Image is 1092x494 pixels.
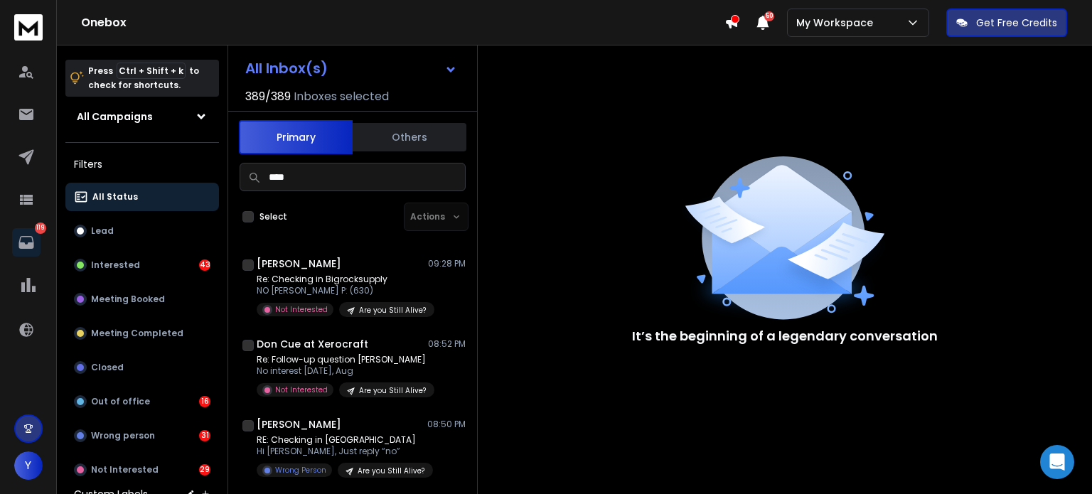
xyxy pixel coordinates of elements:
h3: Inboxes selected [294,88,389,105]
p: All Status [92,191,138,203]
label: Select [259,211,287,222]
p: Re: Checking in Bigrocksupply [257,274,427,285]
p: Re: Follow-up question [PERSON_NAME] [257,354,427,365]
p: No interest [DATE], Aug [257,365,427,377]
p: RE: Checking in [GEOGRAPHIC_DATA] [257,434,427,446]
div: 29 [199,464,210,476]
button: All Campaigns [65,102,219,131]
p: Meeting Booked [91,294,165,305]
p: Are you Still Alive? [358,466,424,476]
a: 119 [12,228,41,257]
span: 50 [764,11,774,21]
p: 08:50 PM [427,419,466,430]
p: Interested [91,259,140,271]
p: NO [PERSON_NAME] P: (630) [257,285,427,296]
button: Meeting Booked [65,285,219,313]
button: Meeting Completed [65,319,219,348]
p: 08:52 PM [428,338,466,350]
img: logo [14,14,43,41]
h1: All Inbox(s) [245,61,328,75]
p: My Workspace [796,16,879,30]
p: Closed [91,362,124,373]
p: 09:28 PM [428,258,466,269]
p: Meeting Completed [91,328,183,339]
button: Closed [65,353,219,382]
span: 389 / 389 [245,88,291,105]
h3: Filters [65,154,219,174]
div: 43 [199,259,210,271]
p: Are you Still Alive? [359,385,426,396]
p: It’s the beginning of a legendary conversation [632,326,938,346]
p: Lead [91,225,114,237]
p: Not Interested [275,385,328,395]
h1: All Campaigns [77,109,153,124]
button: Wrong person31 [65,421,219,450]
h1: Onebox [81,14,724,31]
button: Get Free Credits [946,9,1067,37]
button: Lead [65,217,219,245]
h1: [PERSON_NAME] [257,257,341,271]
h1: [PERSON_NAME] [257,417,341,431]
button: Others [353,122,466,153]
span: Ctrl + Shift + k [117,63,186,79]
p: Out of office [91,396,150,407]
button: All Inbox(s) [234,54,469,82]
div: 16 [199,396,210,407]
button: Not Interested29 [65,456,219,484]
h1: Don Cue at Xerocraft [257,337,368,351]
p: 119 [35,222,46,234]
p: Press to check for shortcuts. [88,64,199,92]
button: Interested43 [65,251,219,279]
div: Open Intercom Messenger [1040,445,1074,479]
p: Hi [PERSON_NAME], Just reply “no” [257,446,427,457]
button: Y [14,451,43,480]
p: Get Free Credits [976,16,1057,30]
p: Not Interested [275,304,328,315]
p: Wrong person [91,430,155,441]
button: Primary [239,120,353,154]
p: Are you Still Alive? [359,305,426,316]
p: Wrong Person [275,465,326,476]
button: All Status [65,183,219,211]
p: Not Interested [91,464,159,476]
button: Out of office16 [65,387,219,416]
div: 31 [199,430,210,441]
